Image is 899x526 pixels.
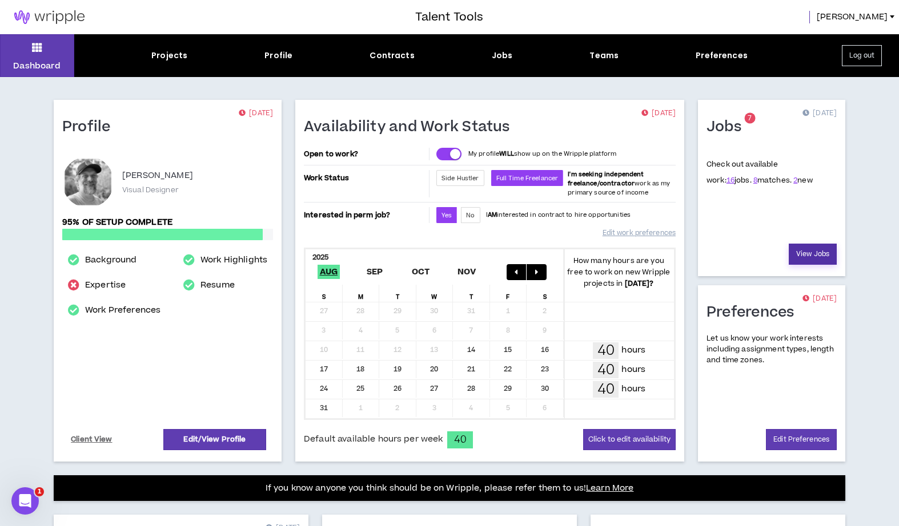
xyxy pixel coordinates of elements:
div: W [416,285,453,302]
p: [DATE] [802,108,837,119]
button: Log out [842,45,882,66]
p: Open to work? [304,149,427,159]
h1: Jobs [707,118,750,136]
p: If you know anyone you think should be on Wripple, please refer them to us! [266,482,634,495]
p: hours [621,363,645,376]
p: [DATE] [239,108,273,119]
h1: Profile [62,118,119,136]
a: 16 [727,175,735,185]
div: Preferences [696,50,748,62]
span: No [466,211,475,220]
h1: Availability and Work Status [304,118,519,136]
div: peter k. [62,156,114,208]
div: T [379,285,416,302]
div: M [343,285,380,302]
div: Profile [264,50,292,62]
span: Yes [442,211,452,220]
p: I interested in contract to hire opportunities [486,211,631,220]
span: work as my primary source of income [568,170,670,197]
b: [DATE] ? [625,278,654,289]
b: 2025 [312,252,329,262]
p: Visual Designer [122,185,179,195]
span: 1 [35,487,44,496]
a: Resume [200,278,235,292]
a: Edit work preferences [603,223,676,243]
a: Client View [69,430,114,450]
span: Nov [455,265,479,279]
a: View Jobs [789,244,837,265]
div: Projects [151,50,187,62]
a: Background [85,253,137,267]
p: My profile show up on the Wripple platform [468,149,616,159]
div: Teams [589,50,619,62]
button: Click to edit availability [583,429,676,450]
div: S [306,285,343,302]
div: Jobs [492,50,513,62]
p: Interested in perm job? [304,207,427,223]
iframe: Intercom live chat [11,487,39,515]
span: Oct [410,265,432,279]
a: Work Highlights [200,253,267,267]
div: S [527,285,564,302]
p: [DATE] [641,108,676,119]
a: Work Preferences [85,304,160,317]
p: Let us know your work interests including assignment types, length and time zones. [707,333,837,366]
span: [PERSON_NAME] [817,11,888,23]
sup: 7 [744,113,755,124]
a: Edit/View Profile [163,429,266,450]
p: hours [621,383,645,395]
span: Side Hustler [442,174,479,183]
p: Check out available work: [707,159,813,185]
span: Aug [318,265,340,279]
p: Dashboard [13,60,61,72]
b: I'm seeking independent freelance/contractor [568,170,644,188]
a: Learn More [586,482,633,494]
a: Expertise [85,278,126,292]
a: 2 [793,175,797,185]
strong: WILL [499,149,514,158]
p: [PERSON_NAME] [122,169,193,183]
span: Sep [364,265,386,279]
p: How many hours are you free to work on new Wripple projects in [564,255,675,289]
div: T [453,285,490,302]
p: 95% of setup complete [62,216,273,229]
p: Work Status [304,170,427,186]
span: Default available hours per week [304,433,443,446]
span: 7 [748,114,752,123]
span: new [793,175,813,185]
div: F [490,285,527,302]
a: Edit Preferences [766,429,837,450]
strong: AM [488,211,497,219]
h1: Preferences [707,304,803,322]
h3: Talent Tools [415,9,483,26]
div: Contracts [370,50,414,62]
span: matches. [753,175,792,185]
p: hours [621,344,645,357]
span: jobs. [727,175,752,185]
a: 8 [753,175,757,185]
p: [DATE] [802,293,837,305]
